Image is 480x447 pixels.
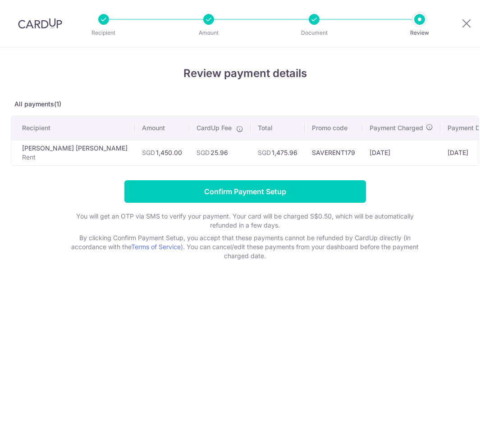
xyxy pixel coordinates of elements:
[131,243,181,251] a: Terms of Service
[386,28,453,37] p: Review
[189,140,251,165] td: 25.96
[11,140,135,165] td: [PERSON_NAME] [PERSON_NAME]
[11,100,479,109] p: All payments(1)
[22,153,128,162] p: Rent
[251,116,305,140] th: Total
[305,140,362,165] td: SAVERENT179
[18,18,62,29] img: CardUp
[135,116,189,140] th: Amount
[135,140,189,165] td: 1,450.00
[124,180,366,203] input: Confirm Payment Setup
[258,149,271,156] span: SGD
[65,233,425,260] p: By clicking Confirm Payment Setup, you accept that these payments cannot be refunded by CardUp di...
[281,28,347,37] p: Document
[65,212,425,230] p: You will get an OTP via SMS to verify your payment. Your card will be charged S$0.50, which will ...
[362,140,440,165] td: [DATE]
[197,149,210,156] span: SGD
[11,65,479,82] h4: Review payment details
[142,149,155,156] span: SGD
[251,140,305,165] td: 1,475.96
[175,28,242,37] p: Amount
[197,123,232,132] span: CardUp Fee
[305,116,362,140] th: Promo code
[370,123,423,132] span: Payment Charged
[11,116,135,140] th: Recipient
[70,28,137,37] p: Recipient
